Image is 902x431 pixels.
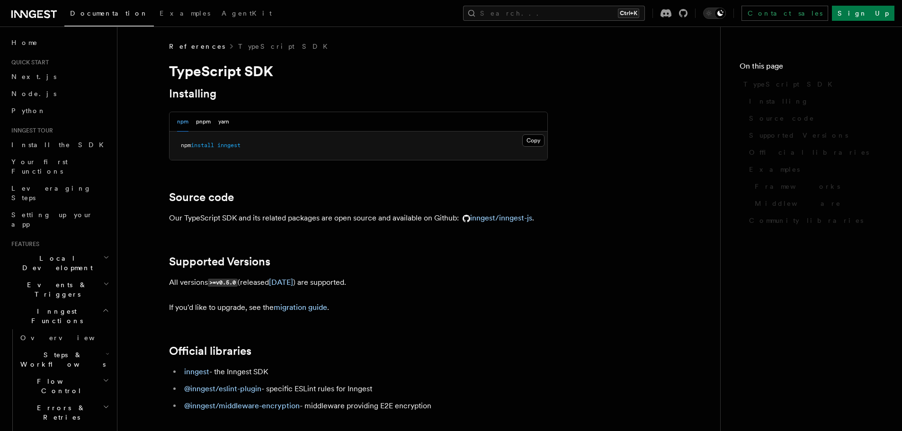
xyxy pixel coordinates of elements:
span: install [191,142,214,149]
a: Setting up your app [8,206,111,233]
button: Steps & Workflows [17,346,111,373]
span: Frameworks [755,182,840,191]
span: inngest [217,142,241,149]
span: Your first Functions [11,158,68,175]
span: Flow Control [17,377,103,396]
a: Leveraging Steps [8,180,111,206]
button: Flow Control [17,373,111,399]
button: Events & Triggers [8,276,111,303]
span: npm [181,142,191,149]
p: All versions (released ) are supported. [169,276,548,290]
a: TypeScript SDK [238,42,333,51]
span: Local Development [8,254,103,273]
a: TypeScript SDK [740,76,883,93]
span: Setting up your app [11,211,93,228]
span: Python [11,107,46,114]
a: Installing [745,93,883,110]
span: Node.js [11,90,56,97]
span: Official libraries [749,148,869,157]
span: References [169,42,225,51]
button: Search...Ctrl+K [463,6,645,21]
a: Supported Versions [745,127,883,144]
span: Inngest Functions [8,307,102,325]
button: pnpm [196,112,211,132]
h1: TypeScript SDK [169,62,548,79]
a: Community libraries [745,212,883,229]
span: Home [11,38,38,47]
span: Source code [749,114,814,123]
span: Install the SDK [11,141,109,149]
span: Events & Triggers [8,280,103,299]
a: Frameworks [751,178,883,195]
span: Next.js [11,73,56,80]
a: Middleware [751,195,883,212]
a: Installing [169,87,216,100]
span: Steps & Workflows [17,350,106,369]
h4: On this page [740,61,883,76]
a: Python [8,102,111,119]
a: Documentation [64,3,154,26]
button: Toggle dark mode [703,8,726,19]
a: AgentKit [216,3,277,26]
button: Errors & Retries [17,399,111,426]
kbd: Ctrl+K [618,9,639,18]
li: - the Inngest SDK [181,365,548,378]
a: Source code [745,110,883,127]
a: Install the SDK [8,136,111,153]
a: Examples [154,3,216,26]
a: migration guide [274,303,327,312]
a: Your first Functions [8,153,111,180]
span: Features [8,240,39,248]
span: Supported Versions [749,131,848,140]
button: Copy [522,134,545,147]
a: Home [8,34,111,51]
span: Examples [749,165,800,174]
code: >=v0.5.0 [208,279,238,287]
span: Examples [160,9,210,17]
a: Sign Up [832,6,894,21]
a: Supported Versions [169,255,270,268]
a: @inngest/middleware-encryption [184,401,300,410]
p: Our TypeScript SDK and its related packages are open source and available on Github: . [169,211,548,225]
span: TypeScript SDK [743,79,838,89]
a: Node.js [8,85,111,102]
a: inngest/inngest-js [459,213,532,222]
span: Errors & Retries [17,403,103,422]
li: - specific ESLint rules for Inngest [181,382,548,396]
p: If you'd like to upgrade, see the . [169,301,548,314]
button: Local Development [8,250,111,276]
a: Contact sales [741,6,828,21]
a: [DATE] [269,278,293,287]
li: - middleware providing E2E encryption [181,399,548,413]
span: Installing [749,97,809,106]
a: Next.js [8,68,111,85]
button: yarn [218,112,229,132]
a: Overview [17,329,111,346]
span: Leveraging Steps [11,185,91,202]
span: Quick start [8,59,49,66]
span: Overview [20,334,118,342]
span: Inngest tour [8,127,53,134]
span: Community libraries [749,216,863,225]
a: Source code [169,191,234,204]
a: Official libraries [745,144,883,161]
a: inngest [184,367,209,376]
span: Documentation [70,9,148,17]
a: Examples [745,161,883,178]
span: AgentKit [222,9,272,17]
a: @inngest/eslint-plugin [184,384,261,393]
a: Official libraries [169,344,251,358]
button: Inngest Functions [8,303,111,329]
button: npm [177,112,188,132]
span: Middleware [755,199,841,208]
